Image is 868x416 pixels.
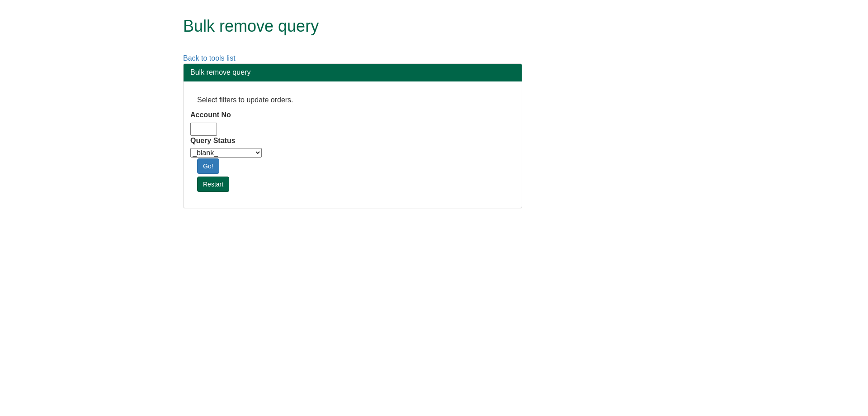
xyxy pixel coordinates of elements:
[190,110,231,120] label: Account No
[183,17,665,35] h1: Bulk remove query
[197,158,219,174] a: Go!
[190,68,515,77] h3: Bulk remove query
[197,95,508,105] p: Select filters to update orders.
[190,136,236,146] label: Query Status
[197,177,229,192] a: Restart
[183,54,236,62] a: Back to tools list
